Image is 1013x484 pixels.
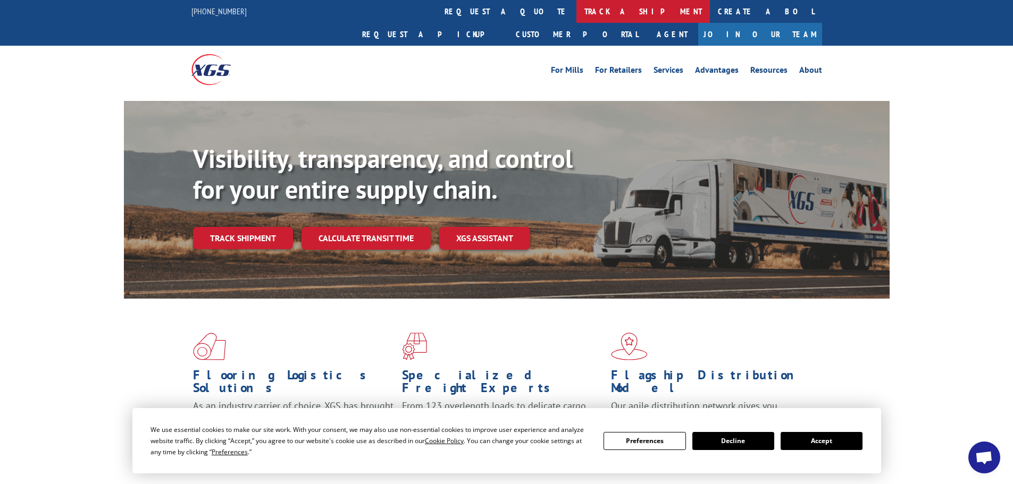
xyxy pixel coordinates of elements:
[968,441,1000,473] div: Open chat
[193,142,573,206] b: Visibility, transparency, and control for your entire supply chain.
[193,400,394,437] span: As an industry carrier of choice, XGS has brought innovation and dedication to flooring logistics...
[439,227,530,250] a: XGS ASSISTANT
[604,432,685,450] button: Preferences
[425,436,464,445] span: Cookie Policy
[654,66,683,78] a: Services
[799,66,822,78] a: About
[781,432,863,450] button: Accept
[150,424,591,457] div: We use essential cookies to make our site work. With your consent, we may also use non-essential ...
[611,333,648,360] img: xgs-icon-flagship-distribution-model-red
[402,400,603,447] p: From 123 overlength loads to delicate cargo, our experienced staff knows the best way to move you...
[508,23,646,46] a: Customer Portal
[611,400,807,424] span: Our agile distribution network gives you nationwide inventory management on demand.
[193,369,394,400] h1: Flooring Logistics Solutions
[402,369,603,400] h1: Specialized Freight Experts
[692,432,774,450] button: Decline
[646,23,698,46] a: Agent
[551,66,583,78] a: For Mills
[193,333,226,360] img: xgs-icon-total-supply-chain-intelligence-red
[698,23,822,46] a: Join Our Team
[354,23,508,46] a: Request a pickup
[212,447,248,456] span: Preferences
[193,227,293,249] a: Track shipment
[302,227,431,250] a: Calculate transit time
[191,6,247,16] a: [PHONE_NUMBER]
[132,408,881,473] div: Cookie Consent Prompt
[695,66,739,78] a: Advantages
[750,66,788,78] a: Resources
[595,66,642,78] a: For Retailers
[402,333,427,360] img: xgs-icon-focused-on-flooring-red
[611,369,812,400] h1: Flagship Distribution Model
